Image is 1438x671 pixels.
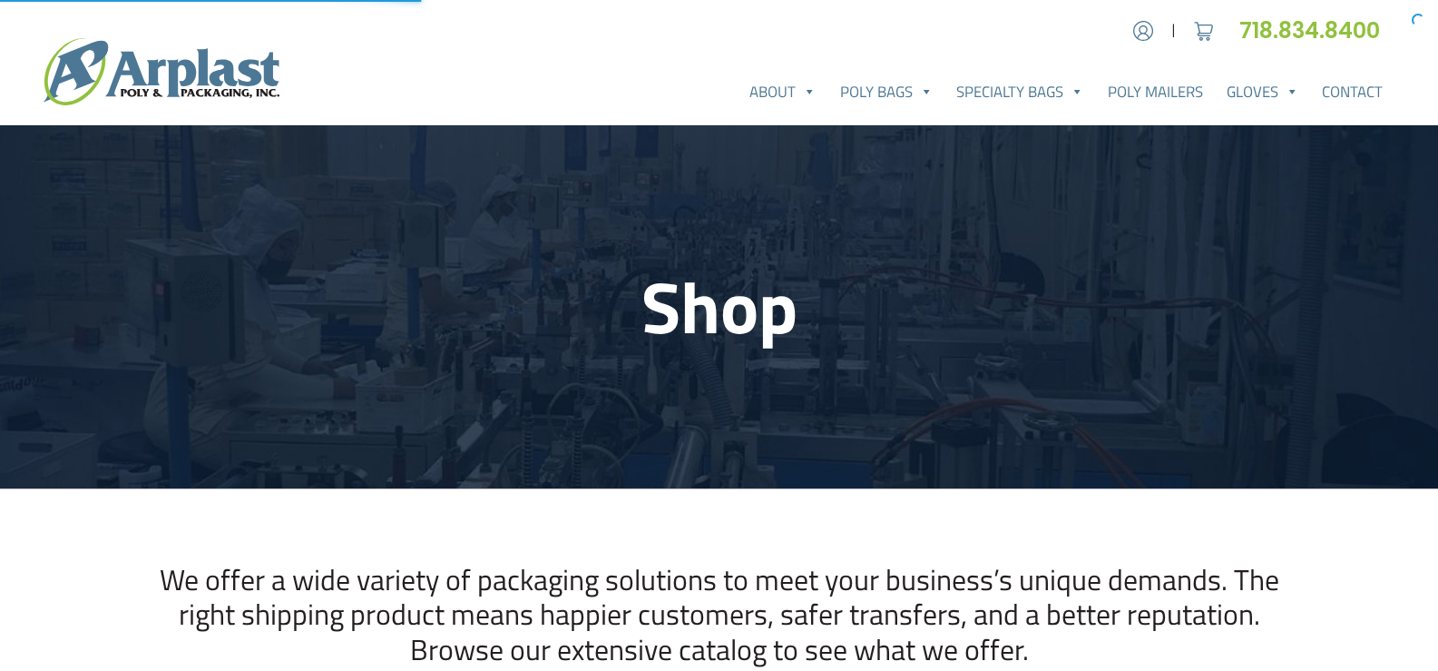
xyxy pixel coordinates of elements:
[132,263,1307,350] h1: Shop
[1310,74,1394,110] a: Contact
[1096,74,1215,110] a: Poly Mailers
[44,38,279,105] img: logo
[945,74,1097,110] a: Specialty Bags
[738,74,828,110] a: About
[828,74,945,110] a: Poly Bags
[1239,15,1394,45] a: 718.834.8400
[1171,20,1176,42] span: |
[1215,74,1311,110] a: Gloves
[132,562,1307,666] h2: We offer a wide variety of packaging solutions to meet your business’s unique demands. The right ...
